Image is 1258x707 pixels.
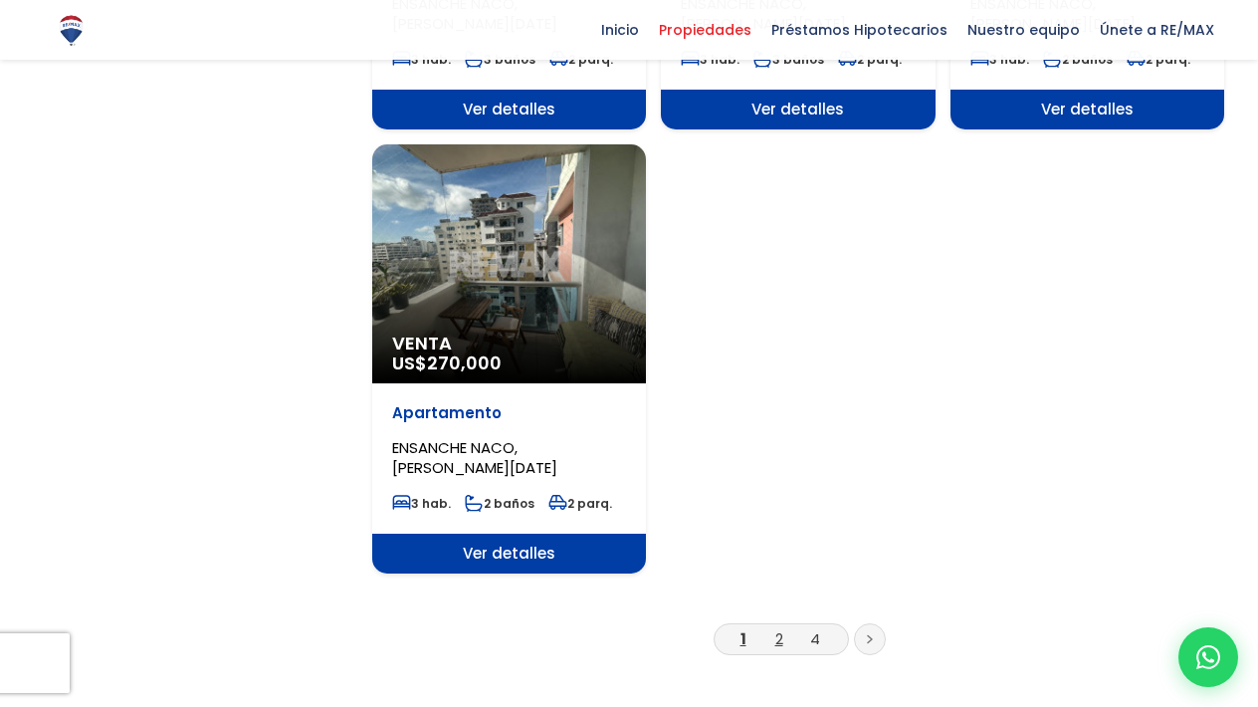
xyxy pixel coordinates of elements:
[957,15,1090,45] span: Nuestro equipo
[372,90,646,129] span: Ver detalles
[810,628,820,649] a: 4
[740,628,746,649] a: 1
[591,15,649,45] span: Inicio
[372,144,646,574] a: Venta US$270,000 Apartamento ENSANCHE NACO, [PERSON_NAME][DATE] 3 hab. 2 baños 2 parq. Ver detalles
[775,628,783,649] a: 2
[392,351,502,375] span: US$
[392,437,557,478] span: ENSANCHE NACO, [PERSON_NAME][DATE]
[661,90,935,129] span: Ver detalles
[392,334,626,353] span: Venta
[465,495,534,512] span: 2 baños
[761,15,957,45] span: Préstamos Hipotecarios
[649,15,761,45] span: Propiedades
[372,534,646,574] span: Ver detalles
[392,403,626,423] p: Apartamento
[548,495,612,512] span: 2 parq.
[427,351,502,375] span: 270,000
[1090,15,1224,45] span: Únete a RE/MAX
[54,13,89,48] img: Logo de REMAX
[392,495,451,512] span: 3 hab.
[950,90,1224,129] span: Ver detalles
